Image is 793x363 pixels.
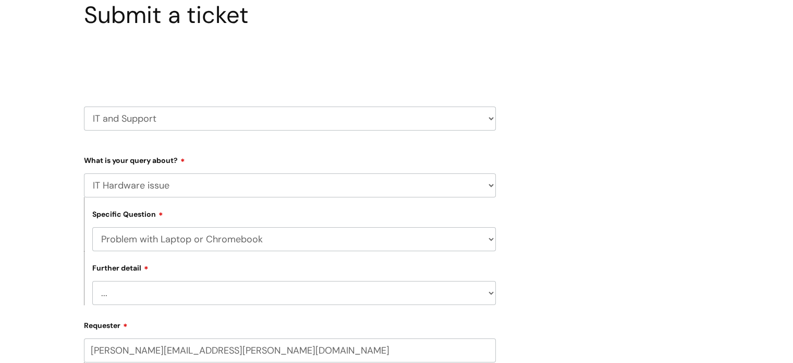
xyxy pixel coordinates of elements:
[84,1,496,29] h1: Submit a ticket
[84,318,496,330] label: Requester
[84,53,496,73] h2: Select issue type
[84,338,496,362] input: Email
[92,208,163,219] label: Specific Question
[84,153,496,165] label: What is your query about?
[92,262,149,273] label: Further detail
